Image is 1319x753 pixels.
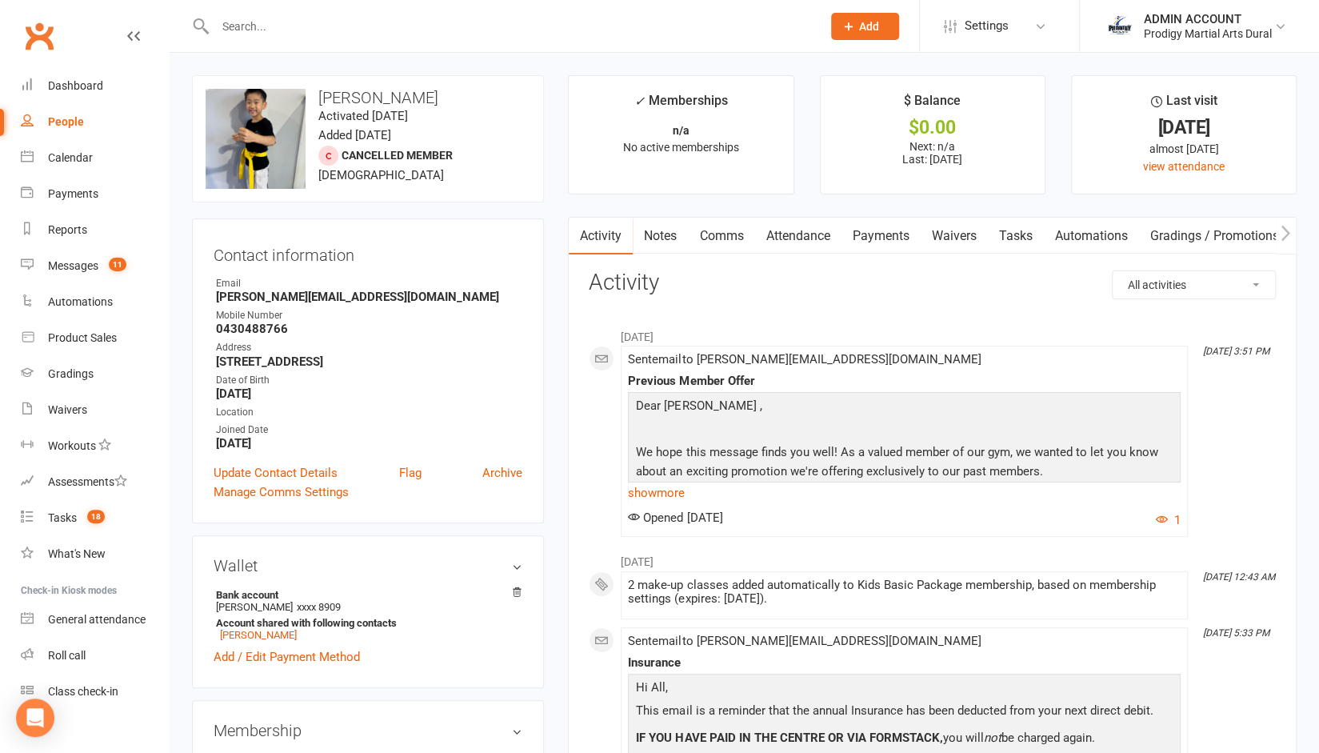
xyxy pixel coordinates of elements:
div: ADMIN ACCOUNT [1144,12,1272,26]
div: Dashboard [48,79,103,92]
a: Archive [482,463,522,483]
i: ✓ [634,94,645,109]
div: Open Intercom Messenger [16,699,54,737]
button: 1 [1156,511,1181,530]
div: Date of Birth [216,373,522,388]
span: [DEMOGRAPHIC_DATA] [318,168,444,182]
strong: Bank account [216,589,514,601]
a: Messages 11 [21,248,169,284]
span: Sent email to [PERSON_NAME][EMAIL_ADDRESS][DOMAIN_NAME] [628,634,981,648]
a: Product Sales [21,320,169,356]
span: xxxx 8909 [297,601,341,613]
a: view attendance [1143,160,1225,173]
input: Search... [210,15,810,38]
a: Notes [633,218,688,254]
a: Activity [569,218,633,254]
li: [PERSON_NAME] [214,587,522,643]
div: Automations [48,295,113,308]
span: 18 [87,510,105,523]
div: General attendance [48,613,146,626]
a: General attendance kiosk mode [21,602,169,638]
span: Opened [DATE] [628,511,722,525]
a: Waivers [21,392,169,428]
span: not [983,731,1001,745]
h3: Activity [589,270,1276,295]
img: image1693379823.png [206,89,306,189]
i: [DATE] 5:33 PM [1203,627,1269,639]
div: Product Sales [48,331,117,344]
strong: [STREET_ADDRESS] [216,354,522,369]
a: Waivers [920,218,987,254]
a: Reports [21,212,169,248]
div: What's New [48,547,106,560]
div: Payments [48,187,98,200]
a: Tasks [987,218,1043,254]
strong: Account shared with following contacts [216,617,514,629]
div: Calendar [48,151,93,164]
div: Location [216,405,522,420]
div: 2 make-up classes added automatically to Kids Basic Package membership, based on membership setti... [628,579,1181,606]
a: Clubworx [19,16,59,56]
div: Joined Date [216,423,522,438]
p: Dear [PERSON_NAME] , [632,396,1177,419]
a: Payments [21,176,169,212]
a: Class kiosk mode [21,674,169,710]
div: Mobile Number [216,308,522,323]
div: Prodigy Martial Arts Dural [1144,26,1272,41]
a: Gradings [21,356,169,392]
p: Hi All, [632,678,1177,701]
div: Tasks [48,511,77,524]
p: you will be charged again. [632,728,1177,751]
div: Last visit [1150,90,1217,119]
li: [DATE] [589,545,1276,571]
div: People [48,115,84,128]
div: Roll call [48,649,86,662]
a: What's New [21,536,169,572]
time: Activated [DATE] [318,109,408,123]
div: Previous Member Offer [628,374,1181,388]
h3: Membership [214,722,522,739]
div: Email [216,276,522,291]
div: $ Balance [904,90,961,119]
a: Gradings / Promotions [1138,218,1289,254]
div: Assessments [48,475,127,488]
h3: Contact information [214,240,522,264]
div: Reports [48,223,87,236]
div: Messages [48,259,98,272]
a: Update Contact Details [214,463,338,483]
a: Dashboard [21,68,169,104]
span: Cancelled member [342,149,453,162]
img: thumb_image1686208220.png [1104,10,1136,42]
a: Workouts [21,428,169,464]
p: We hope this message finds you well! As a valued member of our gym, we wanted to let you know abo... [632,443,1177,485]
a: People [21,104,169,140]
div: almost [DATE] [1086,140,1281,158]
li: [DATE] [589,320,1276,346]
i: [DATE] 12:43 AM [1203,571,1275,583]
div: Memberships [634,90,728,120]
a: show more [628,482,1181,504]
div: Class check-in [48,685,118,698]
strong: n/a [673,124,689,137]
p: Next: n/a Last: [DATE] [835,140,1030,166]
p: This email is a reminder that the annual Insurance has been deducted from your next direct debit. [632,701,1177,724]
div: Address [216,340,522,355]
span: No active memberships [623,141,739,154]
div: Workouts [48,439,96,452]
a: Attendance [754,218,841,254]
a: Comms [688,218,754,254]
i: [DATE] 3:51 PM [1203,346,1269,357]
div: $0.00 [835,119,1030,136]
a: Automations [1043,218,1138,254]
a: [PERSON_NAME] [220,629,297,641]
span: Settings [965,8,1009,44]
a: Manage Comms Settings [214,483,349,502]
a: Tasks 18 [21,500,169,536]
a: Add / Edit Payment Method [214,647,360,667]
span: Sent email to [PERSON_NAME][EMAIL_ADDRESS][DOMAIN_NAME] [628,352,981,366]
strong: 0430488766 [216,322,522,336]
button: Add [831,13,899,40]
div: Gradings [48,367,94,380]
span: 11 [109,258,126,271]
strong: [DATE] [216,387,522,401]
